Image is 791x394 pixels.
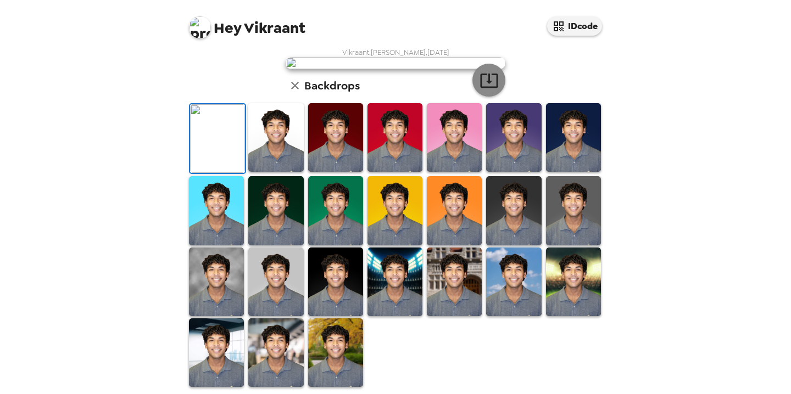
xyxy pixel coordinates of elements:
h6: Backdrops [304,77,360,94]
img: Original [190,104,245,173]
img: profile pic [189,16,211,38]
span: Vikraant [189,11,305,36]
button: IDcode [547,16,602,36]
img: user [286,57,505,69]
span: Hey [214,18,241,38]
span: Vikraant [PERSON_NAME] , [DATE] [342,48,449,57]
